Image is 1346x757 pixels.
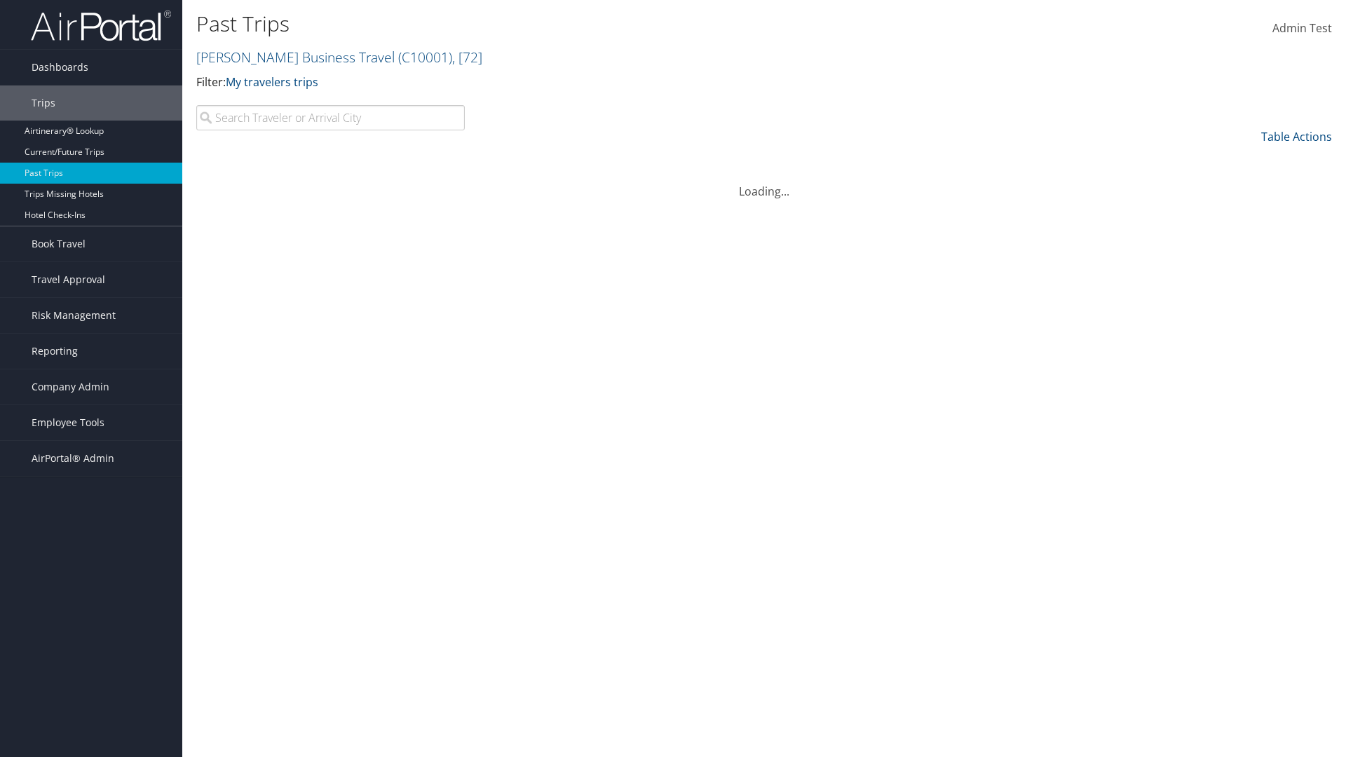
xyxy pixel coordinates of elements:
span: Dashboards [32,50,88,85]
div: Loading... [196,166,1332,200]
span: AirPortal® Admin [32,441,114,476]
a: My travelers trips [226,74,318,90]
span: , [ 72 ] [452,48,482,67]
span: ( C10001 ) [398,48,452,67]
input: Search Traveler or Arrival City [196,105,465,130]
a: [PERSON_NAME] Business Travel [196,48,482,67]
span: Reporting [32,334,78,369]
p: Filter: [196,74,953,92]
span: Risk Management [32,298,116,333]
h1: Past Trips [196,9,953,39]
img: airportal-logo.png [31,9,171,42]
span: Book Travel [32,226,86,261]
a: Admin Test [1272,7,1332,50]
span: Admin Test [1272,20,1332,36]
span: Company Admin [32,369,109,404]
a: Table Actions [1261,129,1332,144]
span: Employee Tools [32,405,104,440]
span: Trips [32,86,55,121]
span: Travel Approval [32,262,105,297]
